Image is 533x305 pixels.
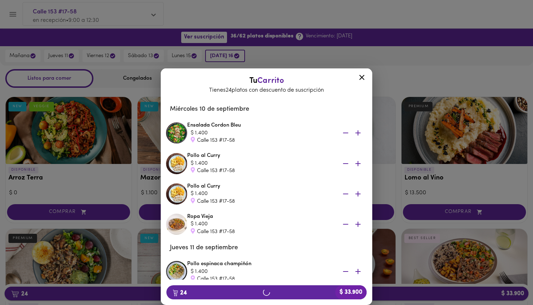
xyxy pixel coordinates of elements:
li: Miércoles 10 de septiembre [164,101,369,118]
div: Pollo al Curry [187,152,367,175]
button: 24$ 33.900 [166,285,367,299]
div: Calle 153 #17-58 [191,137,332,144]
li: Jueves 11 de septiembre [164,239,369,256]
img: Pollo espinaca champiñón [166,261,187,282]
div: $ 1.400 [191,190,332,197]
img: Ropa Vieja [166,214,187,235]
div: Calle 153 #17-58 [191,198,332,205]
div: $ 1.400 [191,268,332,275]
div: $ 1.400 [191,129,332,137]
img: cart.png [173,289,178,297]
img: Ensalada Cordon Bleu [166,122,187,144]
div: $ 1.400 [191,220,332,228]
p: Tienes 24 platos con descuento de suscripción [168,86,365,94]
div: $ 1.400 [191,160,332,167]
div: Calle 153 #17-58 [191,275,332,283]
img: Pollo al Curry [166,183,187,205]
div: Ropa Vieja [187,213,367,236]
div: Calle 153 #17-58 [191,228,332,236]
div: Ensalada Cordon Bleu [187,122,367,144]
iframe: Messagebird Livechat Widget [492,264,526,298]
span: Carrito [257,77,284,85]
img: Pollo al Curry [166,153,187,174]
div: Pollo al Curry [187,183,367,205]
div: Pollo espinaca champiñón [187,260,367,283]
div: Calle 153 #17-58 [191,167,332,175]
b: $ 33.900 [335,285,367,299]
b: 24 [169,288,191,297]
div: Tu [168,75,365,94]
